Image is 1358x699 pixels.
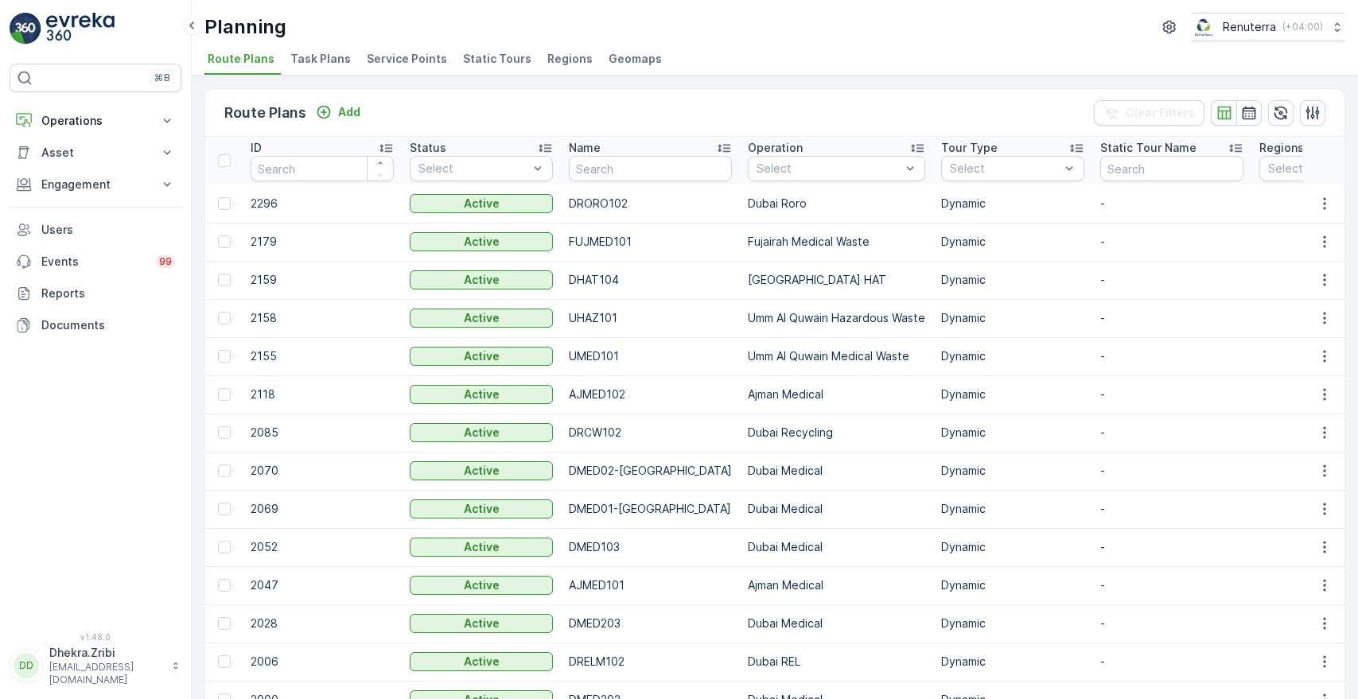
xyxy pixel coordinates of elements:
[243,375,402,414] td: 2118
[561,261,740,299] td: DHAT104
[933,566,1092,604] td: Dynamic
[218,388,231,401] div: Toggle Row Selected
[1100,386,1243,402] p: -
[243,299,402,337] td: 2158
[243,490,402,528] td: 2069
[1100,272,1243,288] p: -
[251,156,394,181] input: Search
[561,528,740,566] td: DMED103
[290,51,351,67] span: Task Plans
[933,375,1092,414] td: Dynamic
[1094,100,1204,126] button: Clear Filters
[464,310,500,326] p: Active
[1100,539,1243,555] p: -
[561,566,740,604] td: AJMED101
[464,386,500,402] p: Active
[748,140,803,156] p: Operation
[218,235,231,248] div: Toggle Row Selected
[941,140,998,156] p: Tour Type
[418,161,528,177] p: Select
[561,375,740,414] td: AJMED102
[338,104,360,120] p: Add
[218,197,231,210] div: Toggle Row Selected
[933,337,1092,375] td: Dynamic
[933,528,1092,566] td: Dynamic
[757,161,901,177] p: Select
[154,72,170,84] p: ⌘B
[10,214,181,246] a: Users
[410,347,553,366] button: Active
[1100,577,1243,593] p: -
[14,653,39,678] div: DD
[740,299,933,337] td: Umm Al Quwain Hazardous Waste
[933,299,1092,337] td: Dynamic
[933,223,1092,261] td: Dynamic
[1126,105,1195,121] p: Clear Filters
[1100,654,1243,670] p: -
[740,528,933,566] td: Dubai Medical
[1100,463,1243,479] p: -
[410,194,553,213] button: Active
[561,223,740,261] td: FUJMED101
[243,223,402,261] td: 2179
[1100,348,1243,364] p: -
[41,317,175,333] p: Documents
[367,51,447,67] span: Service Points
[1223,19,1276,35] p: Renuterra
[464,272,500,288] p: Active
[243,566,402,604] td: 2047
[218,655,231,668] div: Toggle Row Selected
[740,490,933,528] td: Dubai Medical
[10,105,181,137] button: Operations
[46,13,115,45] img: logo_light-DOdMpM7g.png
[243,604,402,643] td: 2028
[547,51,593,67] span: Regions
[933,184,1092,223] td: Dynamic
[1100,234,1243,250] p: -
[464,196,500,212] p: Active
[464,425,500,441] p: Active
[561,643,740,681] td: DRELM102
[464,616,500,631] p: Active
[218,312,231,324] div: Toggle Row Selected
[243,452,402,490] td: 2070
[41,222,175,238] p: Users
[1100,425,1243,441] p: -
[10,137,181,169] button: Asset
[1100,310,1243,326] p: -
[569,156,732,181] input: Search
[41,177,150,192] p: Engagement
[159,255,172,268] p: 99
[218,579,231,592] div: Toggle Row Selected
[204,14,286,40] p: Planning
[464,234,500,250] p: Active
[243,414,402,452] td: 2085
[464,501,500,517] p: Active
[1100,196,1243,212] p: -
[569,140,601,156] p: Name
[933,490,1092,528] td: Dynamic
[410,652,553,671] button: Active
[243,184,402,223] td: 2296
[1282,21,1323,33] p: ( +04:00 )
[740,566,933,604] td: Ajman Medical
[410,461,553,480] button: Active
[410,576,553,595] button: Active
[740,643,933,681] td: Dubai REL
[10,13,41,45] img: logo
[243,261,402,299] td: 2159
[218,617,231,630] div: Toggle Row Selected
[410,385,553,404] button: Active
[740,184,933,223] td: Dubai Roro
[933,261,1092,299] td: Dynamic
[740,375,933,414] td: Ajman Medical
[410,232,553,251] button: Active
[243,528,402,566] td: 2052
[49,661,164,686] p: [EMAIL_ADDRESS][DOMAIN_NAME]
[10,246,181,278] a: Events99
[950,161,1060,177] p: Select
[208,51,274,67] span: Route Plans
[224,102,306,124] p: Route Plans
[251,140,262,156] p: ID
[1192,18,1216,36] img: Screenshot_2024-07-26_at_13.33.01.png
